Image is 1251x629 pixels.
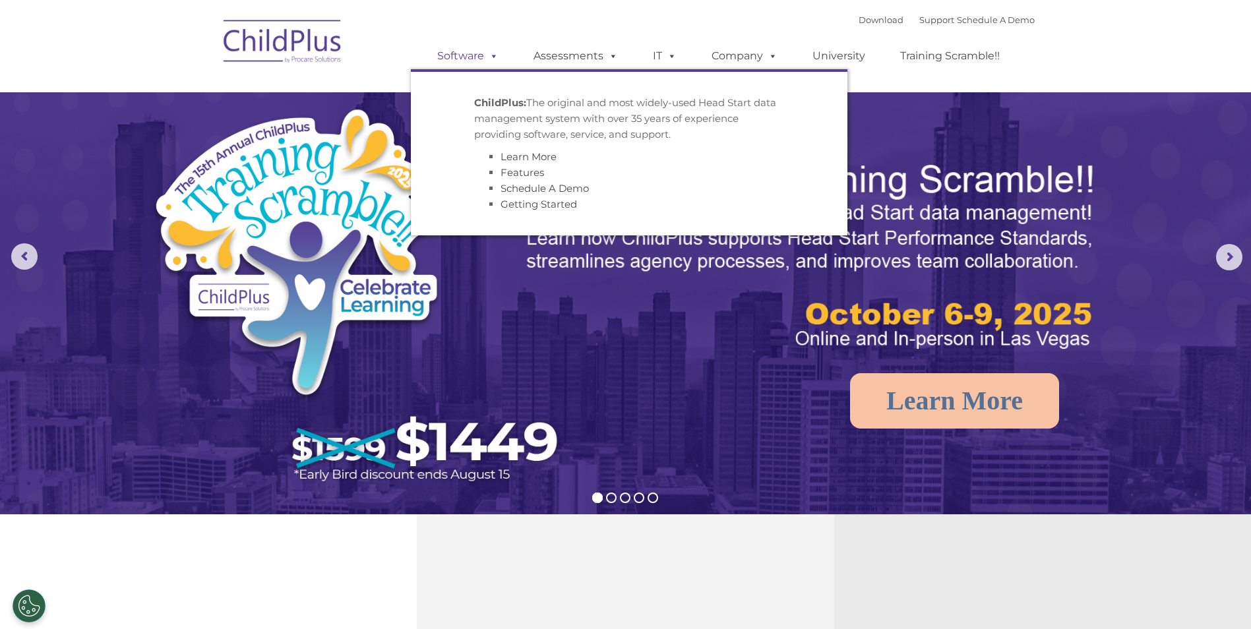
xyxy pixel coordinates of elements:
[859,15,1035,25] font: |
[183,87,224,97] span: Last name
[957,15,1035,25] a: Schedule A Demo
[501,182,589,195] a: Schedule A Demo
[850,373,1059,429] a: Learn More
[859,15,903,25] a: Download
[474,95,784,142] p: The original and most widely-used Head Start data management system with over 35 years of experie...
[424,43,512,69] a: Software
[919,15,954,25] a: Support
[520,43,631,69] a: Assessments
[474,96,526,109] strong: ChildPlus:
[799,43,878,69] a: University
[217,11,349,76] img: ChildPlus by Procare Solutions
[501,150,557,163] a: Learn More
[13,589,46,622] button: Cookies Settings
[183,141,239,151] span: Phone number
[887,43,1013,69] a: Training Scramble!!
[698,43,791,69] a: Company
[1185,566,1251,629] iframe: Chat Widget
[501,166,544,179] a: Features
[501,198,577,210] a: Getting Started
[640,43,690,69] a: IT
